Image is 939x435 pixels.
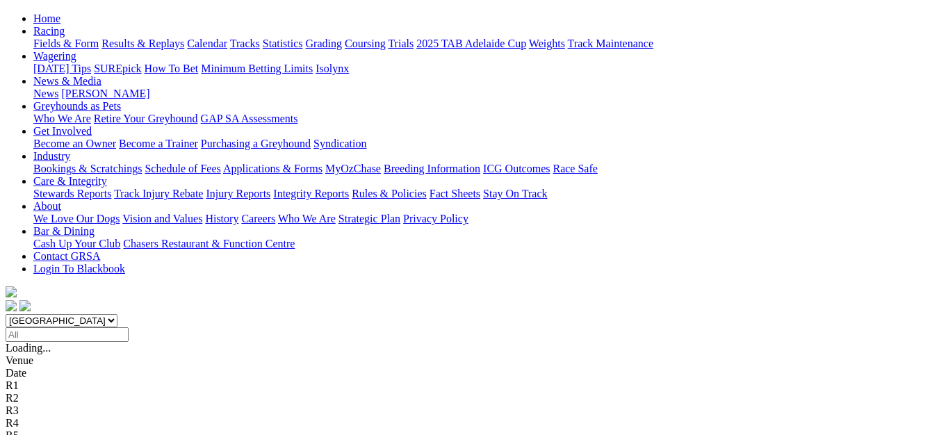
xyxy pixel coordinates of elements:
a: SUREpick [94,63,141,74]
div: About [33,213,933,225]
a: Care & Integrity [33,175,107,187]
a: Grading [306,38,342,49]
a: Who We Are [33,113,91,124]
a: [PERSON_NAME] [61,88,149,99]
div: Greyhounds as Pets [33,113,933,125]
a: Wagering [33,50,76,62]
div: R3 [6,404,933,417]
img: twitter.svg [19,300,31,311]
a: Statistics [263,38,303,49]
a: Cash Up Your Club [33,238,120,249]
div: Wagering [33,63,933,75]
a: Stewards Reports [33,188,111,199]
a: 2025 TAB Adelaide Cup [416,38,526,49]
a: Fields & Form [33,38,99,49]
a: ICG Outcomes [483,163,550,174]
a: Become an Owner [33,138,116,149]
a: [DATE] Tips [33,63,91,74]
a: Isolynx [316,63,349,74]
a: Track Injury Rebate [114,188,203,199]
a: Greyhounds as Pets [33,100,121,112]
a: News [33,88,58,99]
div: Venue [6,354,933,367]
a: Results & Replays [101,38,184,49]
a: GAP SA Assessments [201,113,298,124]
div: Racing [33,38,933,50]
a: Coursing [345,38,386,49]
a: History [205,213,238,224]
a: Breeding Information [384,163,480,174]
a: We Love Our Dogs [33,213,120,224]
div: Get Involved [33,138,933,150]
a: Get Involved [33,125,92,137]
a: News & Media [33,75,101,87]
input: Select date [6,327,129,342]
a: MyOzChase [325,163,381,174]
span: Loading... [6,342,51,354]
a: Login To Blackbook [33,263,125,274]
a: Careers [241,213,275,224]
a: Syndication [313,138,366,149]
a: Retire Your Greyhound [94,113,198,124]
a: Strategic Plan [338,213,400,224]
a: Home [33,13,60,24]
a: About [33,200,61,212]
a: Bar & Dining [33,225,95,237]
a: Integrity Reports [273,188,349,199]
a: Injury Reports [206,188,270,199]
a: Chasers Restaurant & Function Centre [123,238,295,249]
a: Become a Trainer [119,138,198,149]
a: Tracks [230,38,260,49]
img: logo-grsa-white.png [6,286,17,297]
a: Schedule of Fees [145,163,220,174]
a: Applications & Forms [223,163,322,174]
a: Fact Sheets [430,188,480,199]
div: Bar & Dining [33,238,933,250]
a: Racing [33,25,65,37]
a: Trials [388,38,414,49]
a: Contact GRSA [33,250,100,262]
a: Race Safe [553,163,597,174]
a: Stay On Track [483,188,547,199]
a: Track Maintenance [568,38,653,49]
div: Care & Integrity [33,188,933,200]
a: Bookings & Scratchings [33,163,142,174]
a: Vision and Values [122,213,202,224]
div: News & Media [33,88,933,100]
a: Rules & Policies [352,188,427,199]
div: R2 [6,392,933,404]
a: Minimum Betting Limits [201,63,313,74]
a: Weights [529,38,565,49]
div: Date [6,367,933,379]
a: Calendar [187,38,227,49]
div: R1 [6,379,933,392]
img: facebook.svg [6,300,17,311]
a: Who We Are [278,213,336,224]
a: Purchasing a Greyhound [201,138,311,149]
a: Privacy Policy [403,213,468,224]
a: Industry [33,150,70,162]
div: Industry [33,163,933,175]
a: How To Bet [145,63,199,74]
div: R4 [6,417,933,429]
